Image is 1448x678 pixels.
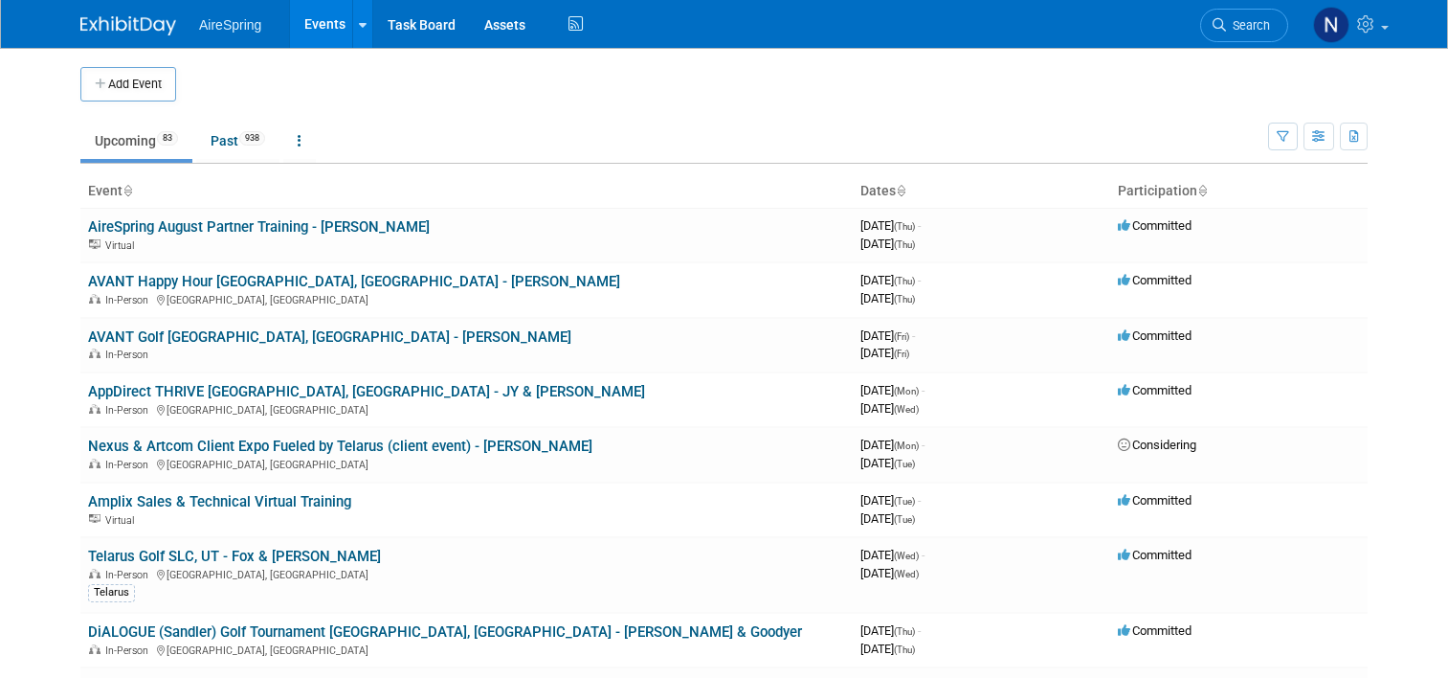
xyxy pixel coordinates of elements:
span: [DATE] [860,291,915,305]
span: (Wed) [894,404,919,415]
span: - [912,328,915,343]
span: [DATE] [860,623,921,638]
span: (Tue) [894,514,915,525]
a: Sort by Participation Type [1197,183,1207,198]
span: In-Person [105,569,154,581]
span: (Mon) [894,441,919,451]
span: (Tue) [894,496,915,507]
span: [DATE] [860,493,921,508]
span: (Thu) [894,239,915,250]
span: [DATE] [860,401,919,416]
span: [DATE] [860,438,924,452]
th: Dates [853,175,1110,208]
button: Add Event [80,67,176,102]
div: [GEOGRAPHIC_DATA], [GEOGRAPHIC_DATA] [88,456,845,471]
span: - [922,548,924,562]
span: (Thu) [894,626,915,637]
span: 938 [239,131,265,146]
span: 83 [157,131,178,146]
th: Event [80,175,853,208]
img: In-Person Event [89,644,100,654]
div: [GEOGRAPHIC_DATA], [GEOGRAPHIC_DATA] [88,401,845,417]
span: Virtual [105,514,140,527]
span: - [918,623,921,638]
span: Committed [1118,623,1192,638]
a: Amplix Sales & Technical Virtual Training [88,493,351,510]
span: [DATE] [860,237,915,251]
div: Telarus [88,584,135,601]
img: ExhibitDay [80,16,176,35]
span: [DATE] [860,218,921,233]
a: AVANT Happy Hour [GEOGRAPHIC_DATA], [GEOGRAPHIC_DATA] - [PERSON_NAME] [88,273,620,290]
span: Search [1226,18,1270,33]
span: - [922,383,924,397]
span: [DATE] [860,566,919,580]
span: - [918,218,921,233]
span: (Thu) [894,276,915,286]
div: [GEOGRAPHIC_DATA], [GEOGRAPHIC_DATA] [88,642,845,657]
span: In-Person [105,294,154,306]
span: Committed [1118,383,1192,397]
a: Search [1200,9,1288,42]
a: Past938 [196,123,279,159]
span: - [922,438,924,452]
a: AireSpring August Partner Training - [PERSON_NAME] [88,218,430,236]
span: (Wed) [894,569,919,579]
span: [DATE] [860,548,924,562]
img: In-Person Event [89,294,100,304]
span: - [918,273,921,287]
th: Participation [1110,175,1368,208]
span: Committed [1118,273,1192,287]
span: [DATE] [860,346,909,360]
span: Committed [1118,218,1192,233]
a: Telarus Golf SLC, UT - Fox & [PERSON_NAME] [88,548,381,565]
span: In-Person [105,459,154,471]
span: (Tue) [894,459,915,469]
span: [DATE] [860,456,915,470]
span: Virtual [105,239,140,252]
span: AireSpring [199,17,261,33]
img: In-Person Event [89,569,100,578]
img: In-Person Event [89,404,100,414]
img: Virtual Event [89,514,100,524]
span: (Thu) [894,221,915,232]
img: Virtual Event [89,239,100,249]
span: (Wed) [894,551,919,561]
img: Natalie Pyron [1313,7,1349,43]
a: DiALOGUE (Sandler) Golf Tournament [GEOGRAPHIC_DATA], [GEOGRAPHIC_DATA] - [PERSON_NAME] & Goodyer [88,623,802,641]
span: In-Person [105,644,154,657]
span: (Fri) [894,331,909,342]
div: [GEOGRAPHIC_DATA], [GEOGRAPHIC_DATA] [88,566,845,581]
div: [GEOGRAPHIC_DATA], [GEOGRAPHIC_DATA] [88,291,845,306]
span: [DATE] [860,383,924,397]
a: Sort by Event Name [123,183,132,198]
span: [DATE] [860,328,915,343]
span: (Fri) [894,349,909,359]
span: (Thu) [894,644,915,655]
a: Upcoming83 [80,123,192,159]
span: (Thu) [894,294,915,305]
span: [DATE] [860,273,921,287]
span: Considering [1118,438,1196,452]
span: [DATE] [860,511,915,526]
a: Sort by Start Date [896,183,905,198]
img: In-Person Event [89,459,100,468]
span: Committed [1118,493,1192,508]
a: AVANT Golf [GEOGRAPHIC_DATA], [GEOGRAPHIC_DATA] - [PERSON_NAME] [88,328,571,346]
span: [DATE] [860,642,915,656]
span: Committed [1118,548,1192,562]
span: - [918,493,921,508]
a: AppDirect THRIVE [GEOGRAPHIC_DATA], [GEOGRAPHIC_DATA] - JY & [PERSON_NAME] [88,383,645,400]
span: In-Person [105,349,154,361]
span: In-Person [105,404,154,417]
a: Nexus & Artcom Client Expo Fueled by Telarus (client event) - [PERSON_NAME] [88,438,592,455]
span: (Mon) [894,386,919,396]
img: In-Person Event [89,349,100,358]
span: Committed [1118,328,1192,343]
